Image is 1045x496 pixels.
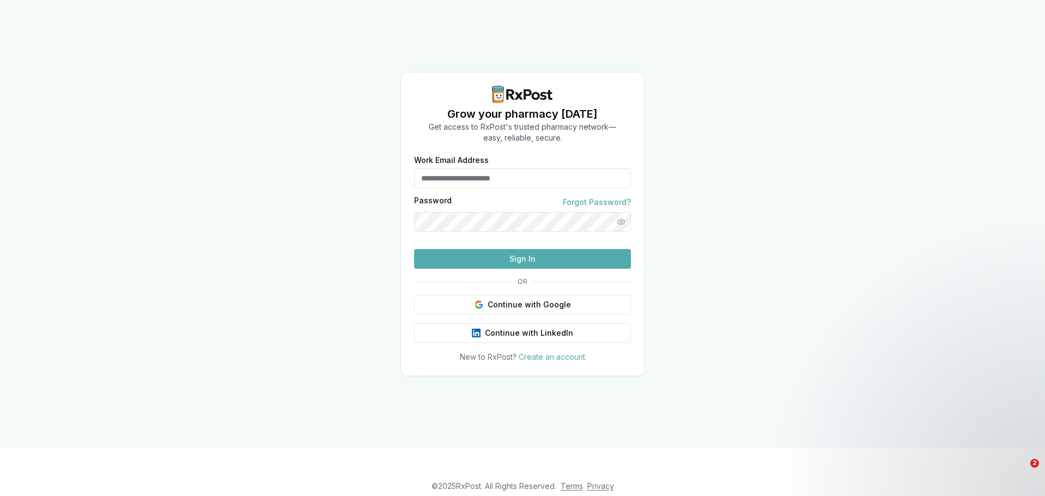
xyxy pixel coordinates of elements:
a: Terms [561,481,583,491]
button: Show password [611,212,631,232]
img: LinkedIn [472,329,481,337]
span: New to RxPost? [460,352,517,361]
button: Sign In [414,249,631,269]
p: Get access to RxPost's trusted pharmacy network— easy, reliable, secure. [429,122,616,143]
label: Work Email Address [414,156,631,164]
a: Create an account [519,352,585,361]
span: OR [513,277,532,286]
span: 2 [1030,459,1039,468]
a: Privacy [587,481,614,491]
button: Continue with LinkedIn [414,323,631,343]
label: Password [414,197,452,208]
iframe: Intercom live chat [1008,459,1034,485]
h1: Grow your pharmacy [DATE] [429,106,616,122]
img: Google [475,300,483,309]
a: Forgot Password? [563,197,631,208]
img: RxPost Logo [488,86,557,103]
button: Continue with Google [414,295,631,314]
